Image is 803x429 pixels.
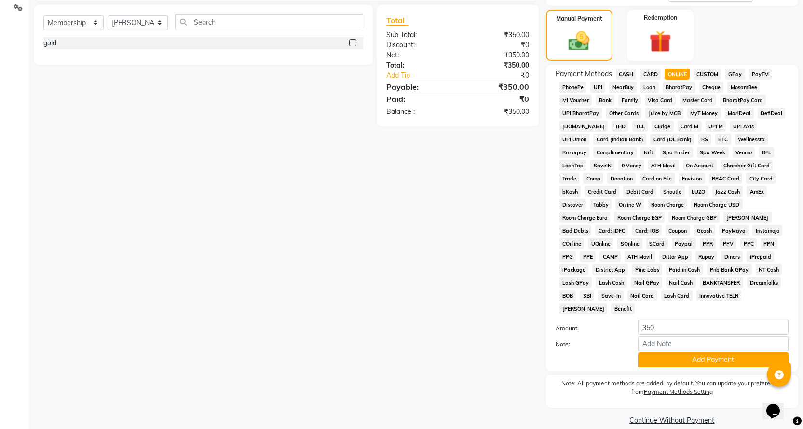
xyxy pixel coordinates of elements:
[606,108,641,119] span: Other Cards
[599,251,621,262] span: CAMP
[689,186,708,197] span: LUZO
[379,40,458,50] div: Discount:
[458,30,536,40] div: ₹350.00
[747,251,774,262] span: iPrepaid
[559,303,608,314] span: [PERSON_NAME]
[723,212,772,223] span: [PERSON_NAME]
[720,95,766,106] span: BharatPay Card
[379,70,471,81] a: Add Tip
[698,134,711,145] span: RS
[612,121,628,132] span: THD
[559,251,576,262] span: PPG
[666,225,690,236] span: Coupon
[559,121,608,132] span: [DOMAIN_NAME]
[706,121,726,132] span: UPI M
[672,238,696,249] span: Paypal
[659,251,692,262] span: Dittor App
[648,160,679,171] span: ATH Movil
[458,93,536,105] div: ₹0
[642,28,678,55] img: _gift.svg
[720,238,736,249] span: PPV
[694,69,721,80] span: CUSTOM
[645,108,683,119] span: Juice by MCB
[562,29,596,53] img: _cash.svg
[652,121,674,132] span: CEdge
[638,336,789,351] input: Add Note
[756,264,782,275] span: NT Cash
[548,324,631,332] label: Amount:
[559,147,590,158] span: Razorpay
[580,290,594,301] span: SBI
[762,390,793,419] iframe: chat widget
[725,108,754,119] span: MariDeal
[680,95,716,106] span: Master Card
[379,93,458,105] div: Paid:
[747,186,767,197] span: AmEx
[700,238,716,249] span: PPR
[615,199,644,210] span: Online W
[559,134,590,145] span: UPI Union
[733,147,755,158] span: Venmo
[596,95,614,106] span: Bank
[458,60,536,70] div: ₹350.00
[640,147,656,158] span: Nift
[660,186,685,197] span: Shoutlo
[559,277,592,288] span: Lash GPay
[590,199,612,210] span: Tabby
[721,160,773,171] span: Chamber Gift Card
[585,186,619,197] span: Credit Card
[559,199,586,210] span: Discover
[583,173,603,184] span: Comp
[699,82,724,93] span: Cheque
[556,69,612,79] span: Payment Methods
[691,199,743,210] span: Room Charge USD
[559,238,585,249] span: COnline
[683,160,717,171] span: On Account
[559,95,592,106] span: MI Voucher
[746,173,776,184] span: City Card
[719,225,749,236] span: PayMaya
[640,69,661,80] span: CARD
[644,14,677,22] label: Redemption
[590,160,614,171] span: SaveIN
[548,415,796,426] a: Continue Without Payment
[559,82,587,93] span: PhonePe
[632,225,662,236] span: Card: IOB
[458,107,536,117] div: ₹350.00
[593,147,637,158] span: Complimentary
[559,173,580,184] span: Trade
[666,264,703,275] span: Paid in Cash
[735,134,768,145] span: Wellnessta
[727,82,760,93] span: MosamBee
[752,225,782,236] span: Instamojo
[580,251,596,262] span: PPE
[696,290,742,301] span: Innovative TELR
[559,212,611,223] span: Room Charge Euro
[661,290,693,301] span: Lash Card
[458,50,536,60] div: ₹350.00
[700,277,743,288] span: BANKTANSFER
[556,379,789,400] label: Note: All payment methods are added, by default. You can update your preferences from
[617,238,642,249] span: SOnline
[761,238,777,249] span: PPN
[712,186,743,197] span: Jazz Cash
[379,30,458,40] div: Sub Total:
[632,264,662,275] span: Pine Labs
[623,186,656,197] span: Debit Card
[618,95,641,106] span: Family
[43,38,56,48] div: gold
[644,387,713,396] label: Payment Methods Setting
[590,82,605,93] span: UPI
[648,199,687,210] span: Room Charge
[559,225,592,236] span: Bad Debts
[632,121,648,132] span: TCL
[638,320,789,335] input: Amount
[559,160,587,171] span: LoanTap
[665,69,690,80] span: ONLINE
[614,212,665,223] span: Room Charge EGP
[598,290,624,301] span: Save-In
[588,238,613,249] span: UOnline
[556,14,602,23] label: Manual Payment
[548,340,631,348] label: Note:
[631,277,662,288] span: Nail GPay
